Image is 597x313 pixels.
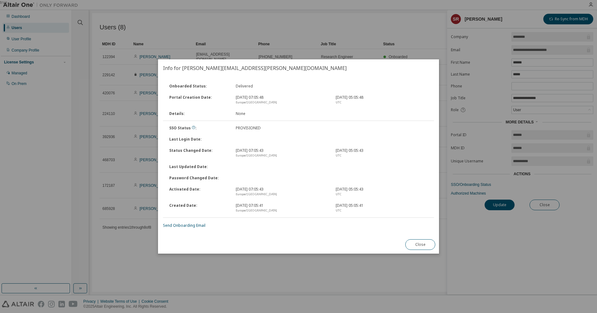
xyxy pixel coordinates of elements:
h2: Info for [PERSON_NAME][EMAIL_ADDRESS][PERSON_NAME][DOMAIN_NAME] [158,59,439,77]
div: Status Changed Date : [165,148,232,158]
div: [DATE] 07:05:48 [232,95,332,105]
div: Created Date : [165,203,232,213]
div: [DATE] 05:05:48 [332,95,432,105]
div: UTC [336,192,428,197]
div: Europe/[GEOGRAPHIC_DATA] [236,153,328,158]
div: UTC [336,153,428,158]
div: None [232,111,332,116]
div: [DATE] 07:05:41 [232,203,332,213]
div: Europe/[GEOGRAPHIC_DATA] [236,100,328,105]
div: [DATE] 07:05:43 [232,148,332,158]
div: Last Updated Date : [165,164,232,169]
div: Portal Creation Date : [165,95,232,105]
div: [DATE] 07:05:43 [232,187,332,197]
div: [DATE] 05:05:43 [332,148,432,158]
a: Send Onboarding Email [163,223,205,228]
div: Last Login Date : [165,137,232,142]
div: Onboarded Status : [165,84,232,89]
div: PROVISIONED [232,126,332,131]
div: UTC [336,100,428,105]
div: UTC [336,208,428,213]
div: [DATE] 05:05:43 [332,187,432,197]
div: Password Changed Date : [165,176,232,181]
div: Europe/[GEOGRAPHIC_DATA] [236,192,328,197]
div: Activated Date : [165,187,232,197]
div: [DATE] 05:05:41 [332,203,432,213]
div: Details : [165,111,232,116]
button: Close [405,239,435,250]
div: Delivered [232,84,332,89]
div: Europe/[GEOGRAPHIC_DATA] [236,208,328,213]
div: SSO Status : [165,126,232,131]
